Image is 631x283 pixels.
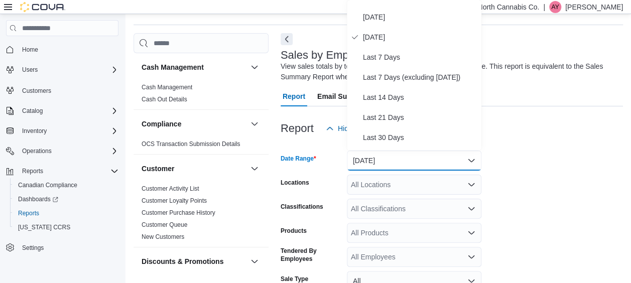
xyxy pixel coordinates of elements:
button: [US_STATE] CCRS [10,220,122,234]
span: Reports [18,165,118,177]
label: Products [281,227,307,235]
div: Compliance [134,138,269,154]
a: Dashboards [14,193,62,205]
h3: Discounts & Promotions [142,256,223,266]
label: Sale Type [281,275,308,283]
button: Users [18,64,42,76]
span: Settings [18,241,118,254]
a: Customers [18,85,55,97]
a: Canadian Compliance [14,179,81,191]
span: New Customers [142,233,184,241]
a: [US_STATE] CCRS [14,221,74,233]
button: Catalog [2,104,122,118]
span: AY [551,1,559,13]
a: Home [18,44,42,56]
span: Last 14 Days [363,91,477,103]
span: Customer Queue [142,221,187,229]
span: Dashboards [18,195,58,203]
a: Cash Out Details [142,96,187,103]
button: Settings [2,240,122,255]
button: Discounts & Promotions [142,256,246,266]
a: Customer Loyalty Points [142,197,207,204]
span: Last 30 Days [363,131,477,144]
div: View sales totals by tendered employee for a specified date range. This report is equivalent to t... [281,61,618,82]
span: Users [22,66,38,74]
button: Operations [2,144,122,158]
span: Canadian Compliance [18,181,77,189]
span: Reports [18,209,39,217]
span: Report [283,86,305,106]
span: Customer Activity List [142,185,199,193]
span: Dashboards [14,193,118,205]
a: OCS Transaction Submission Details [142,140,240,148]
button: Canadian Compliance [10,178,122,192]
span: Last 7 Days [363,51,477,63]
span: Cash Management [142,83,192,91]
span: [DATE] [363,31,477,43]
span: Settings [22,244,44,252]
span: Hide Parameters [338,123,391,133]
img: Cova [20,2,65,12]
button: Reports [2,164,122,178]
a: Customer Activity List [142,185,199,192]
button: Open list of options [467,253,475,261]
label: Date Range [281,155,316,163]
a: Settings [18,242,48,254]
span: Customers [22,87,51,95]
p: True North Cannabis Co. [461,1,539,13]
button: Customer [142,164,246,174]
span: Operations [22,147,52,155]
button: Hide Parameters [322,118,395,138]
nav: Complex example [6,38,118,281]
a: Dashboards [10,192,122,206]
button: Compliance [142,119,246,129]
button: Open list of options [467,229,475,237]
div: Customer [134,183,269,247]
span: Catalog [22,107,43,115]
button: Home [2,42,122,57]
button: [DATE] [347,151,481,171]
a: Customer Purchase History [142,209,215,216]
span: Home [22,46,38,54]
span: Cash Out Details [142,95,187,103]
button: Users [2,63,122,77]
span: Last 21 Days [363,111,477,123]
button: Customers [2,83,122,97]
button: Reports [10,206,122,220]
a: Reports [14,207,43,219]
a: Cash Management [142,84,192,91]
p: [PERSON_NAME] [565,1,623,13]
span: Inventory [22,127,47,135]
span: Reports [22,167,43,175]
span: Customers [18,84,118,96]
span: Catalog [18,105,118,117]
button: Operations [18,145,56,157]
span: [US_STATE] CCRS [18,223,70,231]
button: Cash Management [142,62,246,72]
span: Users [18,64,118,76]
span: Washington CCRS [14,221,118,233]
span: Home [18,43,118,56]
span: Inventory [18,125,118,137]
span: Email Subscription [317,86,381,106]
span: [DATE] [363,11,477,23]
span: Customer Loyalty Points [142,197,207,205]
button: Reports [18,165,47,177]
span: Customer Purchase History [142,209,215,217]
div: Cash Management [134,81,269,109]
button: Inventory [2,124,122,138]
button: Customer [248,163,261,175]
button: Catalog [18,105,47,117]
span: Reports [14,207,118,219]
a: Customer Queue [142,221,187,228]
div: Alicia Yando [549,1,561,13]
h3: Sales by Employee (Tendered) [281,49,432,61]
p: | [543,1,545,13]
a: New Customers [142,233,184,240]
button: Inventory [18,125,51,137]
button: Discounts & Promotions [248,255,261,267]
h3: Cash Management [142,62,204,72]
span: Last 7 Days (excluding [DATE]) [363,71,477,83]
button: Open list of options [467,205,475,213]
h3: Report [281,122,314,134]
